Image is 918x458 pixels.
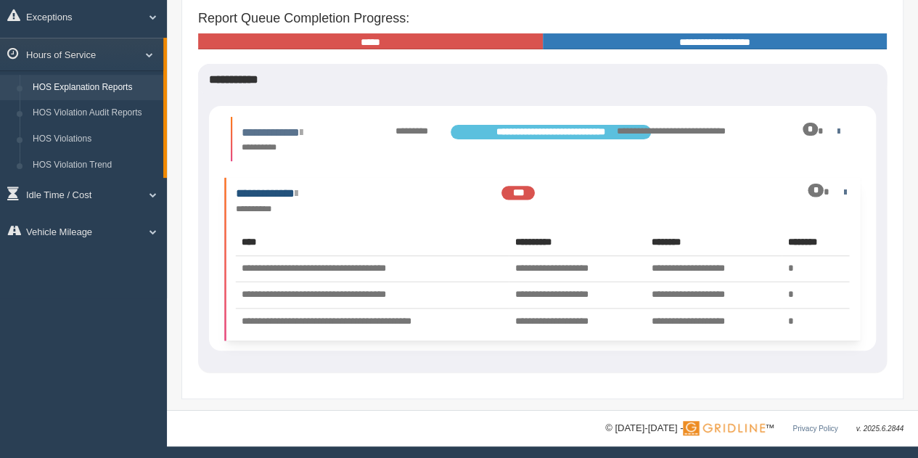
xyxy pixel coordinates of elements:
[683,421,765,435] img: Gridline
[605,421,903,436] div: © [DATE]-[DATE] - ™
[26,75,163,101] a: HOS Explanation Reports
[26,126,163,152] a: HOS Violations
[792,425,837,433] a: Privacy Policy
[26,100,163,126] a: HOS Violation Audit Reports
[224,178,860,341] li: Expand
[198,12,887,26] h4: Report Queue Completion Progress:
[26,152,163,179] a: HOS Violation Trend
[231,117,854,161] li: Expand
[856,425,903,433] span: v. 2025.6.2844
